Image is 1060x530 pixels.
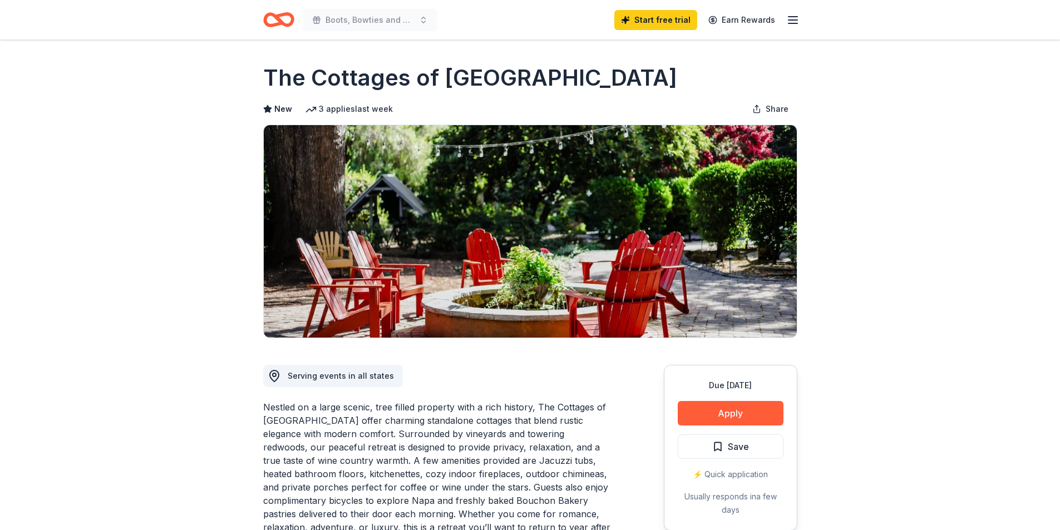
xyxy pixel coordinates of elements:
div: Due [DATE] [678,379,783,392]
a: Home [263,7,294,33]
button: Apply [678,401,783,425]
div: Usually responds in a few days [678,490,783,517]
img: Image for The Cottages of Napa Valley [264,125,797,338]
div: 3 applies last week [305,102,393,116]
button: Share [743,98,797,120]
span: Boots, Bowties and Bling Gala [326,13,415,27]
button: Save [678,434,783,459]
a: Earn Rewards [702,10,782,30]
button: Boots, Bowties and Bling Gala [303,9,437,31]
span: Save [728,439,749,454]
div: ⚡️ Quick application [678,468,783,481]
span: New [274,102,292,116]
h1: The Cottages of [GEOGRAPHIC_DATA] [263,62,677,93]
span: Serving events in all states [288,371,394,380]
span: Share [766,102,788,116]
a: Start free trial [614,10,697,30]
